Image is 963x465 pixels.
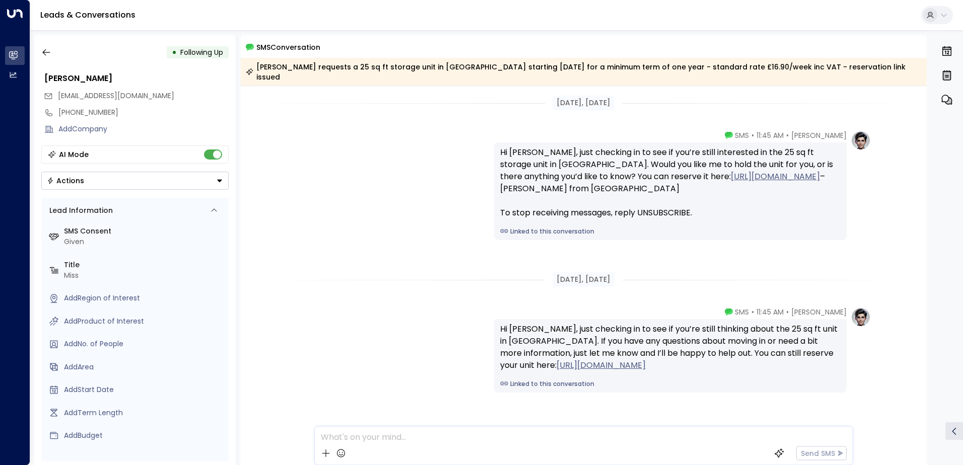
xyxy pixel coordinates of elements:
[44,72,229,85] div: [PERSON_NAME]
[46,205,113,216] div: Lead Information
[756,130,784,140] span: 11:45 AM
[64,293,225,303] div: AddRegion of Interest
[851,307,871,327] img: profile-logo.png
[40,9,135,21] a: Leads & Conversations
[64,270,225,281] div: Miss
[246,62,921,82] div: [PERSON_NAME] requests a 25 sq ft storage unit in [GEOGRAPHIC_DATA] starting [DATE] for a minimum...
[500,146,841,219] div: Hi [PERSON_NAME], just checking in to see if you’re still interested in the 25 sq ft storage unit...
[64,384,225,395] div: AddStart Date
[64,430,225,441] div: AddBudget
[41,172,229,190] button: Actions
[786,130,789,140] span: •
[59,149,89,160] div: AI Mode
[553,272,614,287] div: [DATE], [DATE]
[41,172,229,190] div: Button group with a nested menu
[851,130,871,150] img: profile-logo.png
[500,227,841,236] a: Linked to this conversation
[47,176,84,185] div: Actions
[786,307,789,317] span: •
[64,260,225,270] label: Title
[791,307,847,317] span: [PERSON_NAME]
[64,453,225,464] label: Source
[756,307,784,317] span: 11:45 AM
[735,130,749,140] span: SMS
[58,91,174,101] span: [EMAIL_ADDRESS][DOMAIN_NAME]
[500,379,841,389] a: Linked to this conversation
[58,124,229,134] div: AddCompany
[735,307,749,317] span: SMS
[500,323,841,371] div: Hi [PERSON_NAME], just checking in to see if you’re still thinking about the 25 sq ft unit in [GE...
[64,362,225,372] div: AddArea
[731,171,820,183] a: [URL][DOMAIN_NAME]
[64,339,225,349] div: AddNo. of People
[791,130,847,140] span: [PERSON_NAME]
[64,316,225,327] div: AddProduct of Interest
[58,107,229,118] div: [PHONE_NUMBER]
[58,91,174,101] span: libby0411@gmail.com
[553,96,614,110] div: [DATE], [DATE]
[751,130,754,140] span: •
[180,47,223,57] span: Following Up
[557,359,646,371] a: [URL][DOMAIN_NAME]
[172,43,177,61] div: •
[64,226,225,237] label: SMS Consent
[751,307,754,317] span: •
[256,41,320,53] span: SMS Conversation
[64,237,225,247] div: Given
[64,408,225,418] div: AddTerm Length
